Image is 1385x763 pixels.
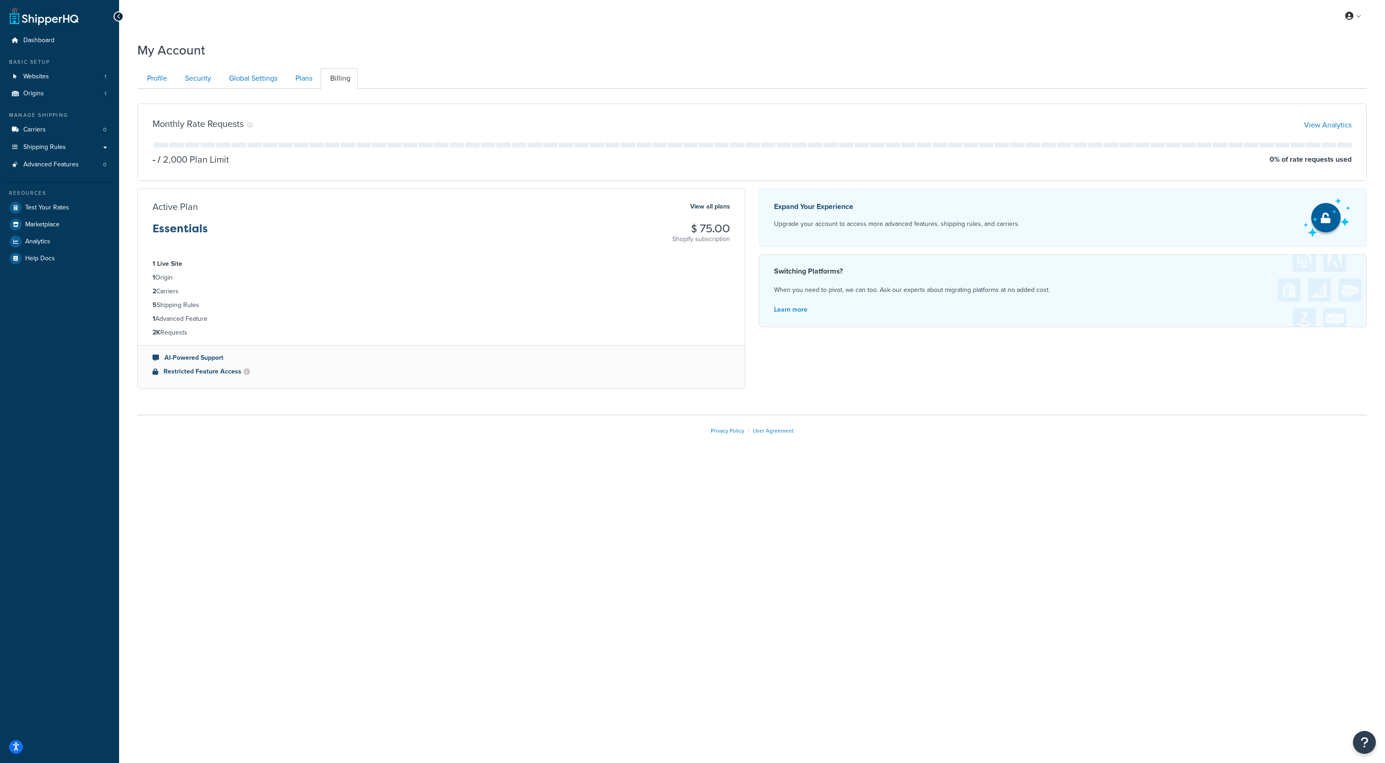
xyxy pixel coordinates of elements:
[153,367,730,377] li: Restricted Feature Access
[153,314,155,324] strong: 1
[153,273,155,282] strong: 1
[25,255,55,263] span: Help Docs
[23,143,66,151] span: Shipping Rules
[759,188,1367,247] a: Expand Your Experience Upgrade your account to access more advanced features, shipping rules, and...
[1304,120,1352,130] a: View Analytics
[774,266,1352,277] h4: Switching Platforms?
[748,427,749,435] span: |
[153,153,155,166] p: -
[672,223,730,235] h3: $ 75.00
[7,233,112,250] a: Analytics
[774,200,1020,213] p: Expand Your Experience
[7,121,112,138] a: Carriers 0
[153,119,244,129] h3: Monthly Rate Requests
[7,58,112,66] div: Basic Setup
[711,427,744,435] a: Privacy Policy
[23,37,55,44] span: Dashboard
[23,161,79,169] span: Advanced Features
[25,238,50,246] span: Analytics
[175,68,218,89] a: Security
[7,68,112,85] li: Websites
[774,284,1352,296] p: When you need to pivot, we can too. Ask our experts about migrating platforms at no added cost.
[7,85,112,102] a: Origins 1
[7,156,112,173] li: Advanced Features
[153,259,182,269] strong: 1 Live Site
[155,153,229,166] p: 2,000 Plan Limit
[7,250,112,267] a: Help Docs
[1353,731,1376,754] button: Open Resource Center
[23,126,46,134] span: Carriers
[103,126,106,134] span: 0
[137,68,174,89] a: Profile
[153,273,730,283] li: Origin
[153,202,198,212] h3: Active Plan
[104,90,106,98] span: 1
[672,235,730,244] p: Shopify subscription
[7,68,112,85] a: Websites 1
[774,305,807,314] a: Learn more
[153,328,730,338] li: Requests
[7,85,112,102] li: Origins
[774,218,1020,231] p: Upgrade your account to access more advanced features, shipping rules, and carriers.
[153,223,208,242] h3: Essentials
[1270,153,1352,166] p: 0 % of rate requests used
[25,204,69,212] span: Test Your Rates
[153,300,730,310] li: Shipping Rules
[137,41,205,59] h1: My Account
[321,68,358,89] a: Billing
[153,300,157,310] strong: 5
[23,90,44,98] span: Origins
[7,32,112,49] a: Dashboard
[153,286,156,296] strong: 2
[23,73,49,81] span: Websites
[10,7,78,25] a: ShipperHQ Home
[7,189,112,197] div: Resources
[7,199,112,216] a: Test Your Rates
[286,68,320,89] a: Plans
[753,427,794,435] a: User Agreement
[158,153,161,166] span: /
[7,121,112,138] li: Carriers
[25,221,60,229] span: Marketplace
[153,286,730,296] li: Carriers
[103,161,106,169] span: 0
[7,139,112,156] a: Shipping Rules
[104,73,106,81] span: 1
[219,68,285,89] a: Global Settings
[153,328,160,337] strong: 2K
[153,353,730,363] li: AI-Powered Support
[7,156,112,173] a: Advanced Features 0
[7,111,112,119] div: Manage Shipping
[7,216,112,233] a: Marketplace
[153,314,730,324] li: Advanced Feature
[690,201,730,213] a: View all plans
